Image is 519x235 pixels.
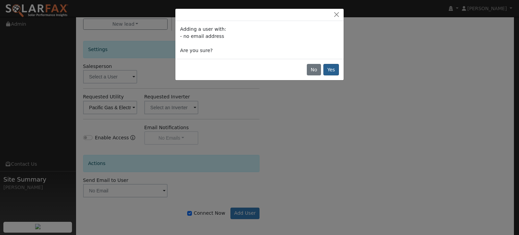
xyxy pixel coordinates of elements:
button: Close [332,11,341,18]
span: Are you sure? [180,48,213,53]
span: - no email address [180,33,224,39]
button: No [307,64,321,75]
span: Adding a user with: [180,26,226,32]
button: Yes [323,64,339,75]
